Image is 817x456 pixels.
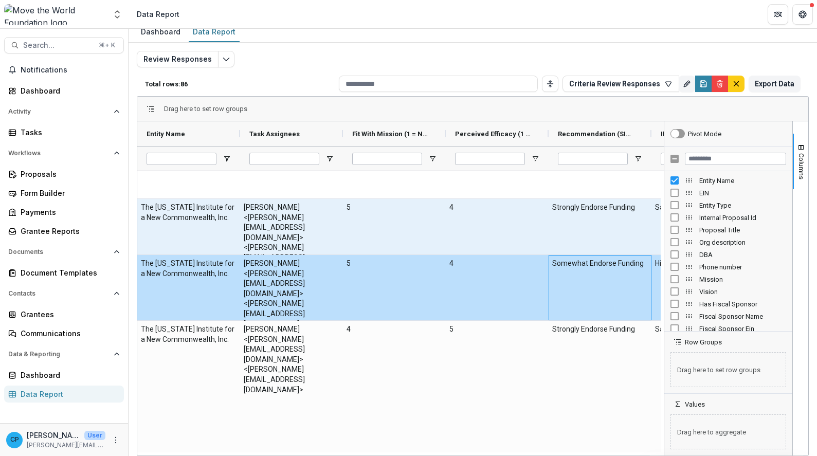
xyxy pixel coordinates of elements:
div: Entity Type Column [664,199,792,211]
button: Edit selected report [218,51,234,67]
button: Open Filter Menu [428,155,437,163]
div: Proposal Title Column [664,224,792,236]
span: Same level [655,324,751,335]
span: Fit With Mission (1 = Not at all, 5 = Extremely Likely) (RATING) [352,130,428,138]
a: Payments [4,204,124,221]
span: Phone number [699,263,786,271]
span: Workflows [8,150,110,157]
span: Higher level [655,259,751,269]
button: Open Filter Menu [634,155,642,163]
div: Dashboard [21,370,116,380]
span: Somewhat Endorse Funding [552,259,648,269]
div: Row Groups [664,346,792,393]
button: Open Filter Menu [223,155,231,163]
span: The [US_STATE] Institute for a New Commonwealth, Inc. [141,324,237,344]
button: Open Filter Menu [531,155,539,163]
button: Open Filter Menu [325,155,334,163]
span: Has Fiscal Sponsor [699,300,786,308]
a: Grantee Reports [4,223,124,240]
div: Phone number Column [664,261,792,273]
span: Activity [8,108,110,115]
div: DBA Column [664,248,792,261]
p: [PERSON_NAME] [27,430,80,441]
span: Entity Name [147,130,185,138]
button: Get Help [792,4,813,25]
div: Fiscal Sponsor Ein Column [664,322,792,335]
div: Data Report [189,24,240,39]
button: Export Data [749,76,801,92]
a: Grantees [4,306,124,323]
span: The [US_STATE] Institute for a New Commonwealth, Inc. [141,259,237,279]
div: Data Report [21,389,116,399]
span: Notifications [21,66,120,75]
span: Fiscal Sponsor Ein [699,325,786,333]
div: Dashboard [21,85,116,96]
a: Tasks [4,124,124,141]
a: Data Report [4,386,124,403]
button: Review Responses [137,51,219,67]
span: Search... [23,41,93,50]
span: 4 [449,259,545,269]
input: Fit With Mission (1 = Not at all, 5 = Extremely Likely) (RATING) Filter Input [352,153,422,165]
span: The [US_STATE] Institute for a New Commonwealth, Inc. [141,203,237,223]
div: Payments [21,207,116,217]
button: More [110,434,122,446]
div: Pivot Mode [688,130,721,138]
div: Values [664,408,792,455]
button: Open Documents [4,244,124,260]
button: Toggle auto height [542,76,558,92]
img: Move the World Foundation logo [4,4,106,25]
span: Columns [797,153,805,179]
input: Task Assignees Filter Input [249,153,319,165]
div: Row Groups [164,105,247,113]
div: Proposals [21,169,116,179]
div: ⌘ + K [97,40,117,51]
span: EIN [699,189,786,197]
span: Fiscal Sponsor Name [699,313,786,320]
a: Dashboard [4,82,124,99]
a: Data Report [189,22,240,42]
span: [PERSON_NAME] <[PERSON_NAME][EMAIL_ADDRESS][DOMAIN_NAME]> <[PERSON_NAME][EMAIL_ADDRESS][DOMAIN_NA... [244,259,339,329]
span: Entity Name [699,177,786,185]
button: Criteria Review Responses [562,76,679,92]
nav: breadcrumb [133,7,184,22]
span: Task Assignees [249,130,300,138]
div: EIN Column [664,187,792,199]
span: Strongly Endorse Funding [552,203,648,213]
button: Search... [4,37,124,53]
span: DBA [699,251,786,259]
button: Notifications [4,62,124,78]
span: Documents [8,248,110,256]
span: Drag here to set row groups [670,352,786,387]
span: 4 [449,203,545,213]
div: Internal Proposal Id Column [664,211,792,224]
button: Save [695,76,712,92]
input: If Recommendation = Endorse and Applicant = Prior Grantee, do you think we should fund at a highe... [661,153,731,165]
span: Vision [699,288,786,296]
div: Christina Pappas [10,436,19,443]
button: Open entity switcher [110,4,124,25]
p: Total rows: 86 [145,80,335,88]
div: Mission Column [664,273,792,285]
span: 5 [347,259,442,269]
input: Filter Columns Input [685,153,786,165]
input: Perceived Efficacy (1 = Not at all, 5 = Extremely) (RATING) Filter Input [455,153,525,165]
span: Internal Proposal Id [699,214,786,222]
span: Drag here to aggregate [670,414,786,449]
span: Strongly Endorse Funding [552,324,648,335]
p: [PERSON_NAME][EMAIL_ADDRESS][DOMAIN_NAME] [27,441,105,450]
button: Partners [768,4,788,25]
span: Org description [699,239,786,246]
button: Open Contacts [4,285,124,302]
span: [PERSON_NAME] <[PERSON_NAME][EMAIL_ADDRESS][DOMAIN_NAME]> <[PERSON_NAME][EMAIL_ADDRESS][DOMAIN_NA... [244,203,339,273]
button: Rename [679,76,695,92]
input: Entity Name Filter Input [147,153,216,165]
span: Mission [699,276,786,283]
button: Open Data & Reporting [4,346,124,362]
div: Org description Column [664,236,792,248]
div: Grantee Reports [21,226,116,236]
span: Data & Reporting [8,351,110,358]
input: Recommendation (SINGLE_RESPONSE) Filter Input [558,153,628,165]
p: User [84,431,105,440]
div: Has Fiscal Sponsor Column [664,298,792,310]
